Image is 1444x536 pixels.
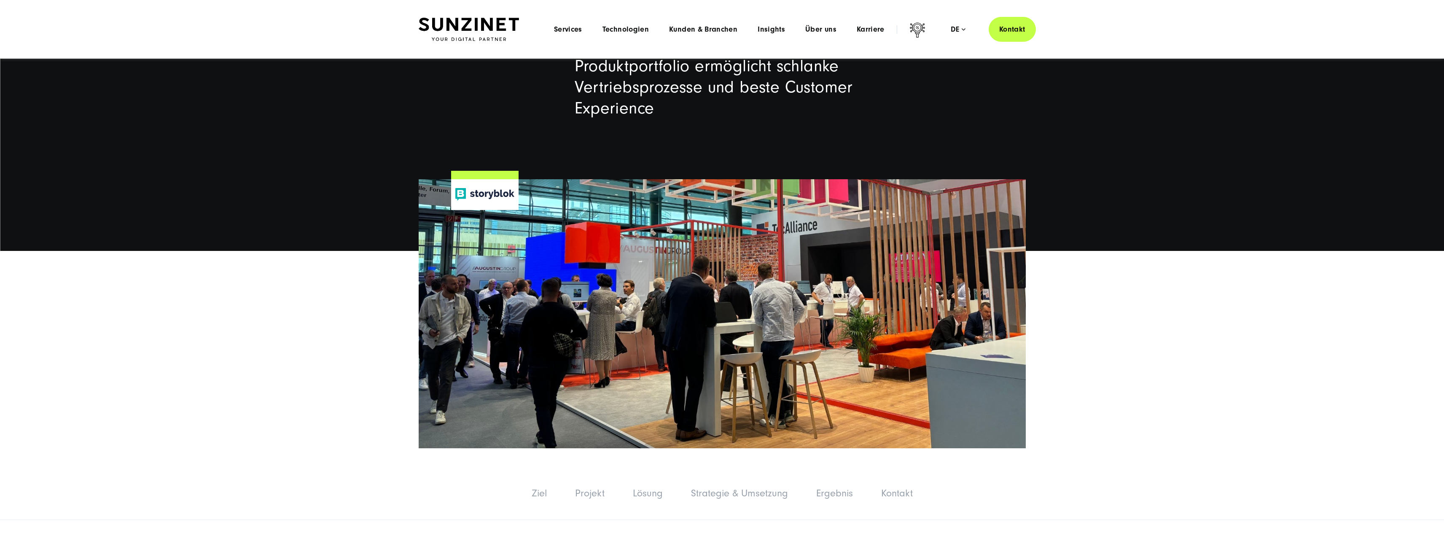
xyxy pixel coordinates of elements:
[669,25,737,34] a: Kunden & Branchen
[816,488,853,499] a: Ergebnis
[419,18,519,41] img: SUNZINET Full Service Digital Agentur
[602,25,649,34] a: Technologien
[691,488,788,499] a: Strategie & Umsetzung
[951,25,965,34] div: de
[419,179,1026,448] img: People at tradeshow next to TecAlliance stand
[805,25,836,34] a: Über uns
[575,35,870,119] h1: Storyblok im Einsatz: Digitales Produktportfolio ermöglicht schlanke Vertriebsprozesse und beste ...
[989,17,1036,42] a: Kontakt
[455,188,514,201] img: Storyblok Headless CMS Logo - Storyblok headless CMS agency SUNZINET
[758,25,785,34] a: Insights
[554,25,582,34] a: Services
[575,488,605,499] a: Projekt
[857,25,885,34] a: Karriere
[633,488,663,499] a: Lösung
[881,488,913,499] a: Kontakt
[532,488,547,499] a: Ziel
